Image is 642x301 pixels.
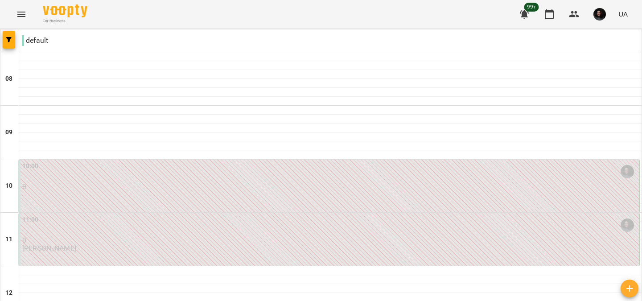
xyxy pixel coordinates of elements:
p: 0 [22,236,638,244]
img: Voopty Logo [43,4,87,17]
p: default [22,35,48,46]
h6: 10 [5,181,12,191]
span: 99+ [524,3,539,12]
button: UA [615,6,631,22]
label: 10:00 [22,161,39,171]
h6: 11 [5,235,12,244]
img: Наталія Кобель [621,219,634,232]
button: Menu [11,4,32,25]
span: UA [618,9,628,19]
img: 3b3145ad26fe4813cc7227c6ce1adc1c.jpg [593,8,606,21]
h6: 09 [5,128,12,137]
p: 0 [22,183,638,190]
img: Наталія Кобель [621,165,634,178]
label: 11:00 [22,215,39,225]
h6: 08 [5,74,12,84]
p: [PERSON_NAME] [22,244,76,252]
button: Створити урок [621,280,638,297]
h6: 12 [5,288,12,298]
span: For Business [43,18,87,24]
